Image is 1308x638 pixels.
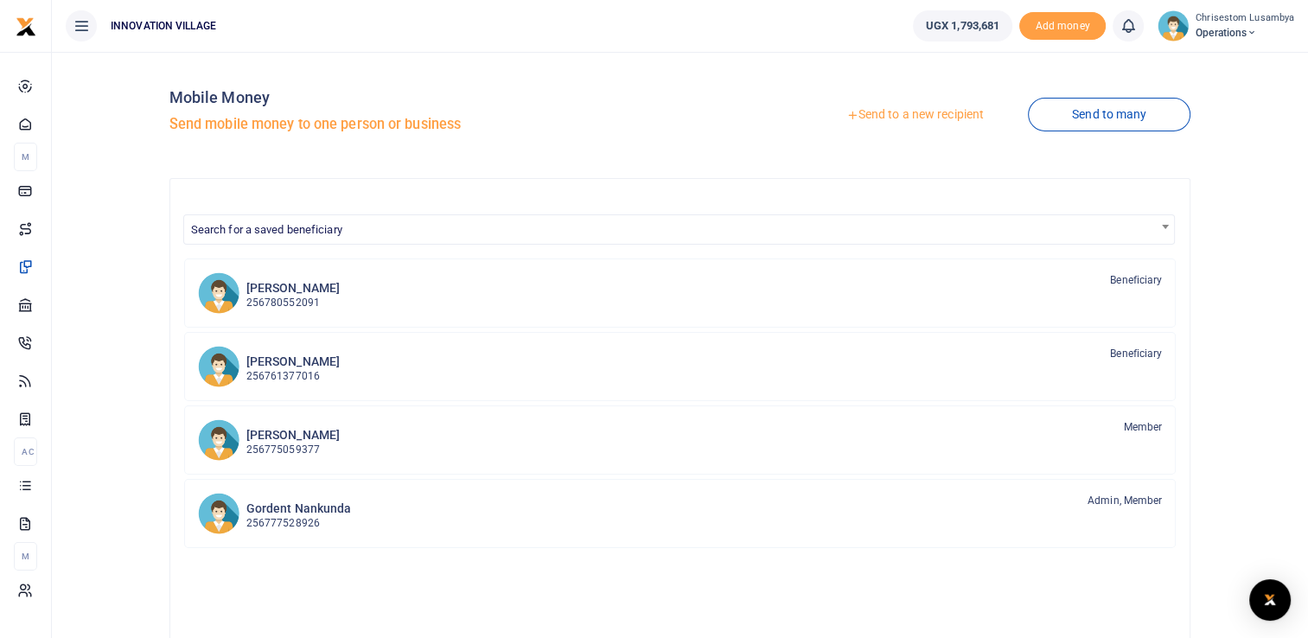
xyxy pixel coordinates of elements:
[1196,25,1294,41] span: Operations
[926,17,999,35] span: UGX 1,793,681
[104,18,223,34] span: INNOVATION VILLAGE
[1019,12,1106,41] li: Toup your wallet
[246,428,340,443] h6: [PERSON_NAME]
[246,354,340,369] h6: [PERSON_NAME]
[184,215,1175,242] span: Search for a saved beneficiary
[1158,10,1189,41] img: profile-user
[198,419,239,461] img: DK
[1028,98,1190,131] a: Send to many
[246,368,340,385] p: 256761377016
[16,16,36,37] img: logo-small
[1019,12,1106,41] span: Add money
[1158,10,1294,41] a: profile-user Chrisestom Lusambya Operations
[198,493,239,534] img: GN
[1196,11,1294,26] small: Chrisestom Lusambya
[1249,579,1291,621] div: Open Intercom Messenger
[913,10,1012,41] a: UGX 1,793,681
[1088,493,1162,508] span: Admin, Member
[14,542,37,571] li: M
[169,88,673,107] h4: Mobile Money
[14,143,37,171] li: M
[1110,272,1162,288] span: Beneficiary
[183,214,1176,245] span: Search for a saved beneficiary
[14,437,37,466] li: Ac
[16,19,36,32] a: logo-small logo-large logo-large
[191,223,342,236] span: Search for a saved beneficiary
[246,295,340,311] p: 256780552091
[198,346,239,387] img: DN
[246,501,352,516] h6: Gordent Nankunda
[184,332,1177,401] a: DN [PERSON_NAME] 256761377016 Beneficiary
[906,10,1019,41] li: Wallet ballance
[1110,346,1162,361] span: Beneficiary
[1124,419,1163,435] span: Member
[1019,18,1106,31] a: Add money
[802,99,1028,131] a: Send to a new recipient
[169,116,673,133] h5: Send mobile money to one person or business
[184,258,1177,328] a: DN [PERSON_NAME] 256780552091 Beneficiary
[246,515,352,532] p: 256777528926
[184,405,1177,475] a: DK [PERSON_NAME] 256775059377 Member
[246,442,340,458] p: 256775059377
[184,479,1177,548] a: GN Gordent Nankunda 256777528926 Admin, Member
[198,272,239,314] img: DN
[246,281,340,296] h6: [PERSON_NAME]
